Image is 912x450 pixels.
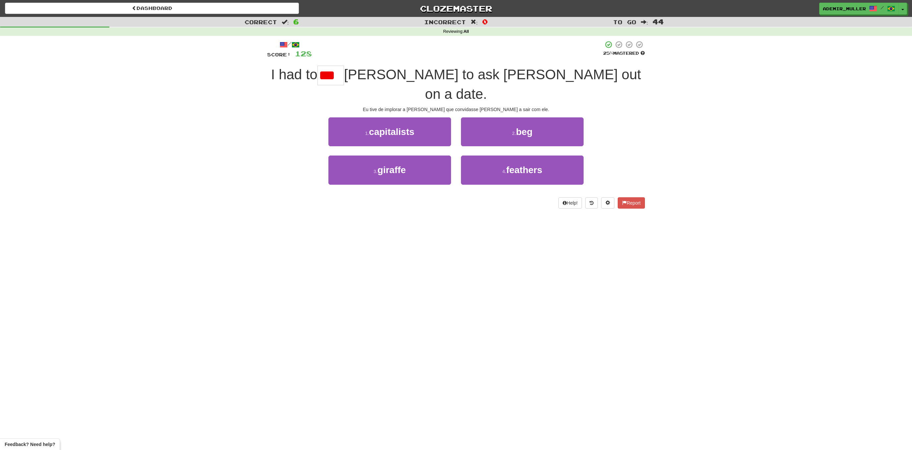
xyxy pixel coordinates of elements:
span: Open feedback widget [5,441,55,448]
small: 1 . [365,131,369,136]
small: 3 . [373,169,377,174]
span: [PERSON_NAME] to ask [PERSON_NAME] out on a date. [344,67,641,102]
span: Score: [267,52,291,57]
small: 4 . [502,169,506,174]
span: 44 [653,18,664,26]
span: 6 [293,18,299,26]
span: Ademir_Muller [823,6,866,12]
span: capitalists [369,127,414,137]
div: / [267,40,312,49]
button: 3.giraffe [328,156,451,184]
a: Clozemaster [309,3,603,14]
span: Incorrect [424,19,466,25]
span: : [471,19,478,25]
span: Correct [245,19,277,25]
span: 128 [295,49,312,58]
span: / [881,5,884,10]
span: beg [516,127,533,137]
span: giraffe [377,165,406,175]
span: To go [613,19,636,25]
button: Round history (alt+y) [585,197,598,209]
span: : [641,19,648,25]
button: Help! [558,197,582,209]
button: 1.capitalists [328,117,451,146]
span: : [282,19,289,25]
small: 2 . [512,131,516,136]
a: Ademir_Muller / [819,3,899,15]
button: 2.beg [461,117,584,146]
span: I had to [271,67,317,82]
button: 4.feathers [461,156,584,184]
span: 25 % [603,50,613,56]
span: feathers [506,165,542,175]
div: Mastered [603,50,645,56]
a: Dashboard [5,3,299,14]
button: Report [618,197,645,209]
span: 0 [482,18,488,26]
strong: All [464,29,469,34]
div: Eu tive de implorar a [PERSON_NAME] que convidasse [PERSON_NAME] a sair com ele. [267,106,645,113]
